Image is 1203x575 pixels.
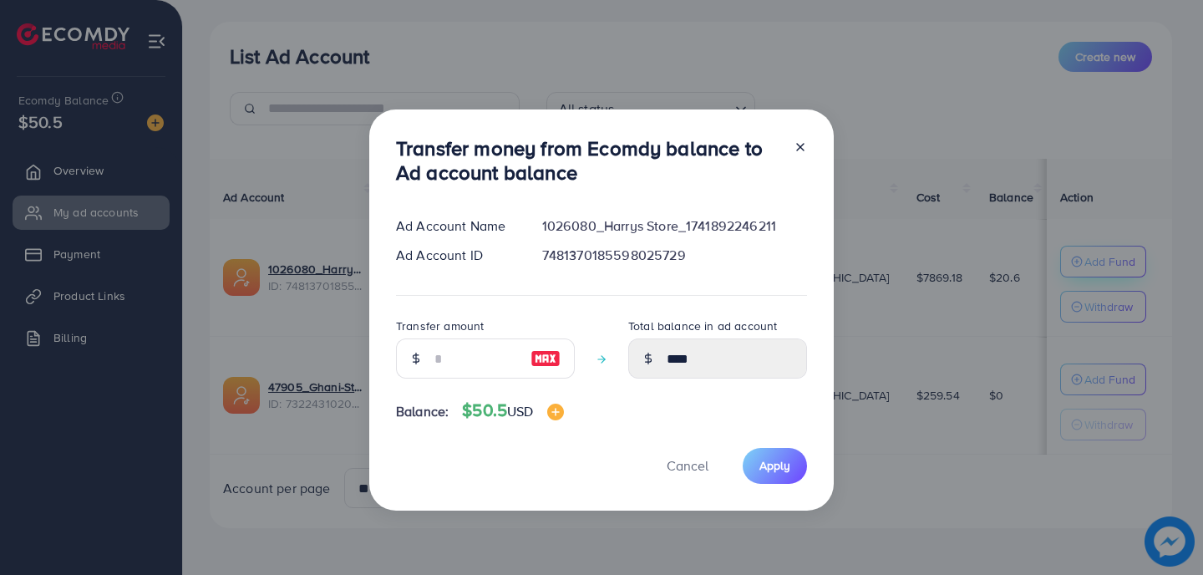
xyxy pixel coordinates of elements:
[396,318,484,334] label: Transfer amount
[547,404,564,420] img: image
[759,457,790,474] span: Apply
[667,456,708,475] span: Cancel
[743,448,807,484] button: Apply
[396,136,780,185] h3: Transfer money from Ecomdy balance to Ad account balance
[646,448,729,484] button: Cancel
[396,402,449,421] span: Balance:
[628,318,777,334] label: Total balance in ad account
[462,400,563,421] h4: $50.5
[530,349,561,369] img: image
[383,216,529,236] div: Ad Account Name
[383,246,529,265] div: Ad Account ID
[507,402,533,420] span: USD
[529,216,820,236] div: 1026080_Harrys Store_1741892246211
[529,246,820,265] div: 7481370185598025729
